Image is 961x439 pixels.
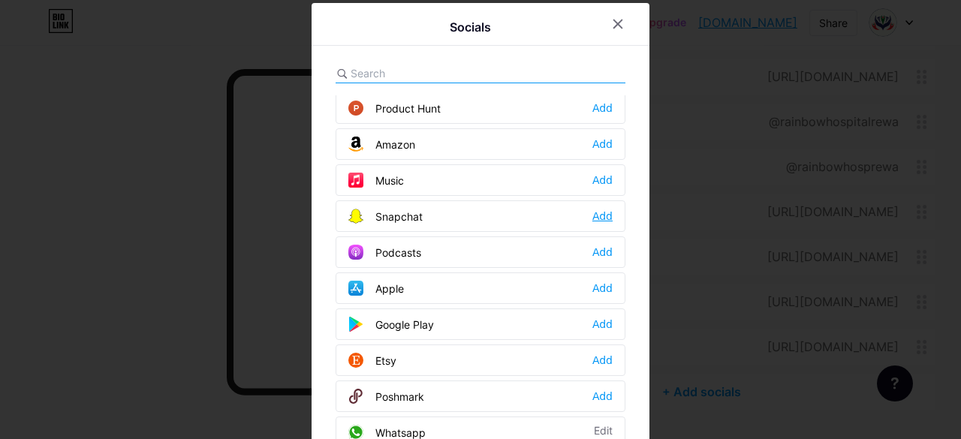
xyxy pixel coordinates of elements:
div: Amazon [348,137,415,152]
div: Product Hunt [348,101,441,116]
div: Snapchat [348,209,423,224]
div: Add [592,353,613,368]
div: Add [592,173,613,188]
div: Etsy [348,353,396,368]
div: Poshmark [348,389,424,404]
div: Add [592,137,613,152]
div: Google Play [348,317,434,332]
div: Add [592,245,613,260]
div: Add [592,317,613,332]
div: Apple [348,281,404,296]
div: Add [592,101,613,116]
div: Add [592,209,613,224]
div: Podcasts [348,245,421,260]
div: Add [592,389,613,404]
div: Socials [450,18,491,36]
div: Music [348,173,404,188]
input: Search [351,65,517,81]
div: Add [592,281,613,296]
